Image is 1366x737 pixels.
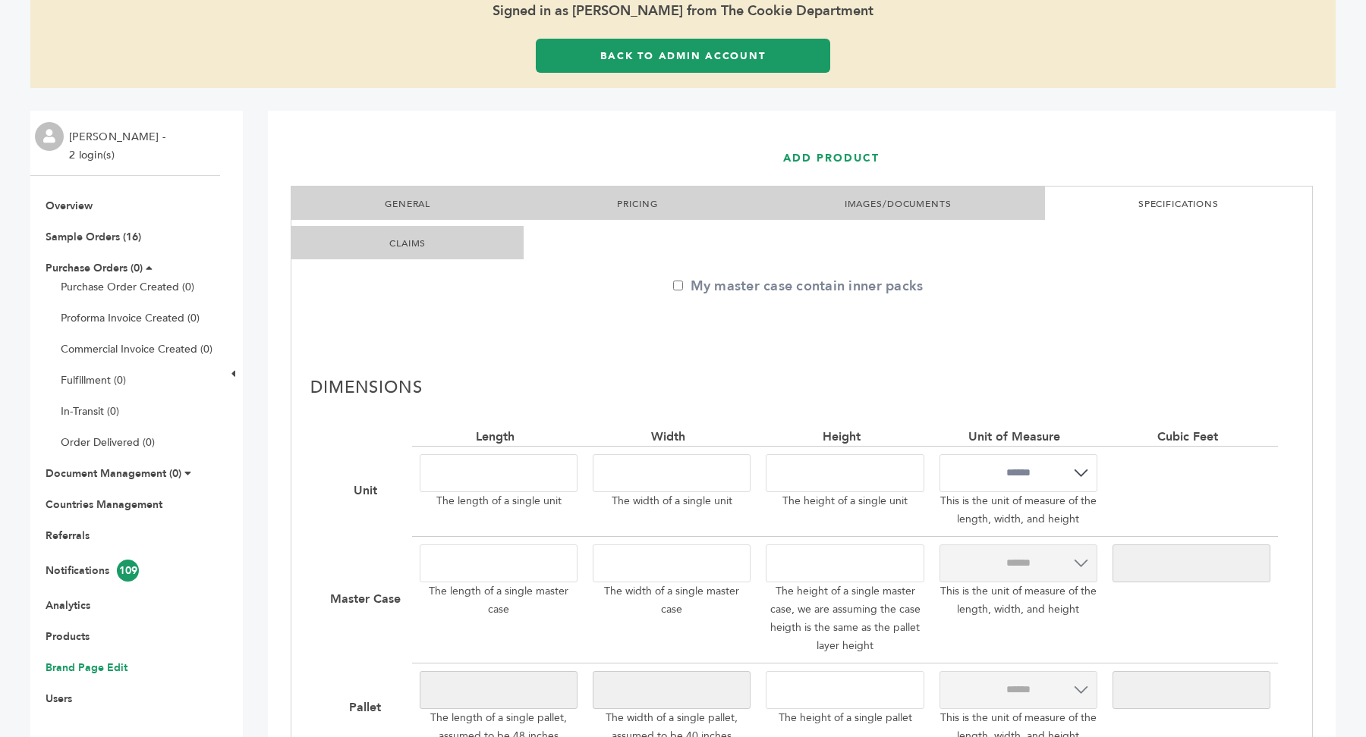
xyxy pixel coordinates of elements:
[845,198,952,210] a: IMAGES/DOCUMENTS
[61,404,119,419] a: In-Transit (0)
[1157,428,1226,445] div: Cubic Feet
[46,497,162,512] a: Countries Management
[536,39,830,73] a: Back to Admin Account
[617,198,657,210] a: PRICING
[783,130,1295,186] h1: ADD PRODUCT
[651,428,693,445] div: Width
[46,598,90,613] a: Analytics
[46,629,90,644] a: Products
[117,560,139,582] span: 109
[593,492,751,510] p: The width of a single unit
[46,230,141,244] a: Sample Orders (16)
[61,342,212,356] a: Commercial Invoice Created (0)
[46,660,127,675] a: Brand Page Edit
[349,699,389,716] div: Pallet
[766,709,924,727] p: The height of a single pallet
[61,373,126,387] a: Fulfillment (0)
[46,692,72,706] a: Users
[593,582,751,619] p: The width of a single master case
[385,198,430,210] a: GENERAL
[673,277,924,296] label: My master case contain inner packs
[968,428,1068,445] div: Unit of Measure
[46,199,93,213] a: Overview
[389,237,426,249] a: CLAIMS
[46,563,139,578] a: Notifications109
[35,122,64,151] img: profile.png
[673,281,683,290] input: My master case contain inner packs
[46,261,143,275] a: Purchase Orders (0)
[61,311,200,325] a: Proforma Invoice Created (0)
[69,128,169,165] li: [PERSON_NAME] - 2 login(s)
[940,492,1097,528] p: This is the unit of measure of the length, width, and height
[61,280,194,294] a: Purchase Order Created (0)
[420,582,578,619] p: The length of a single master case
[940,582,1097,619] p: This is the unit of measure of the length, width, and height
[330,591,408,607] div: Master Case
[766,582,924,655] p: The height of a single master case, we are assuming the case heigth is the same as the pallet lay...
[46,528,90,543] a: Referrals
[354,482,385,499] div: Unit
[61,435,155,450] a: Order Delivered (0)
[310,378,1293,406] h2: Dimensions
[420,492,578,510] p: The length of a single unit
[46,466,181,481] a: Document Management (0)
[476,428,522,445] div: Length
[823,428,868,445] div: Height
[766,492,924,510] p: The height of a single unit
[1138,198,1219,210] a: SPECIFICATIONS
